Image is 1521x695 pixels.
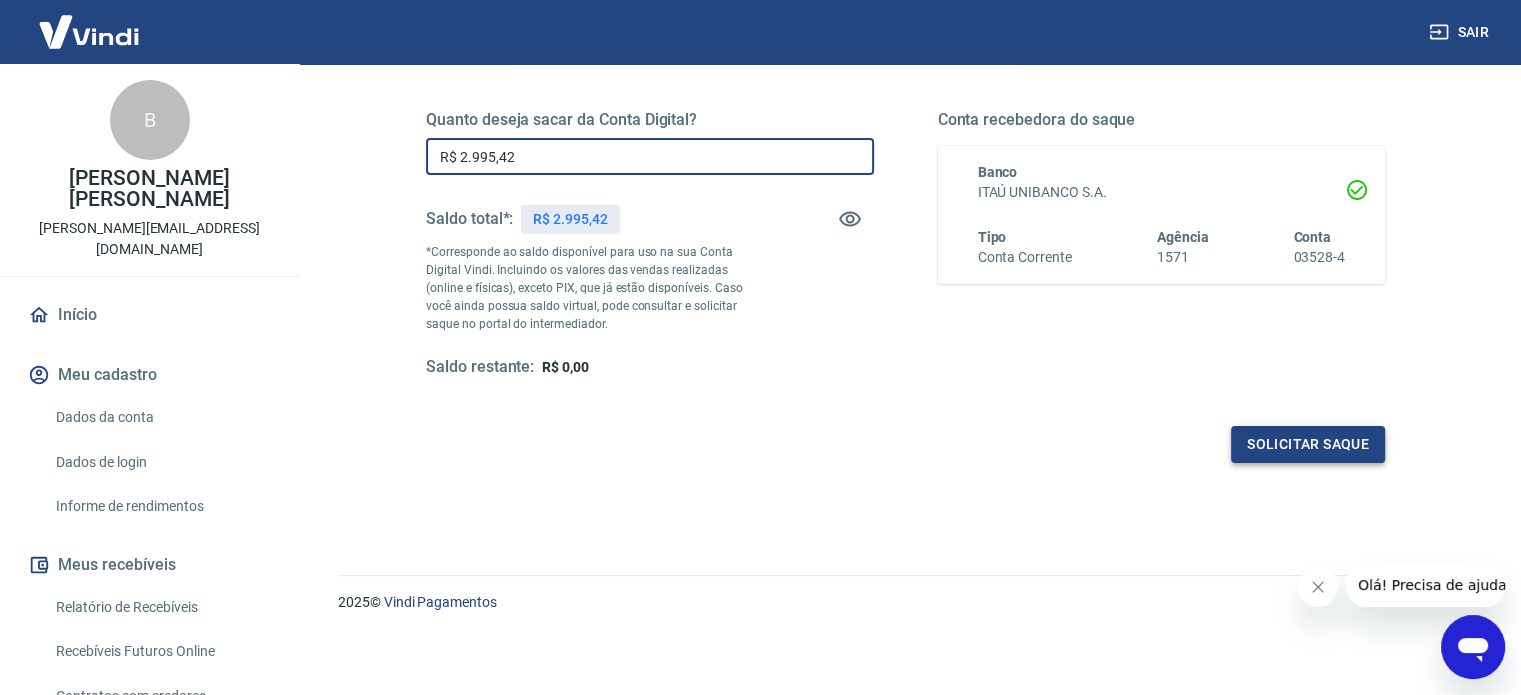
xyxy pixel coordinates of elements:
[110,80,190,160] div: B
[24,1,154,62] img: Vindi
[12,14,168,30] span: Olá! Precisa de ajuda?
[978,164,1018,180] span: Banco
[533,209,607,230] p: R$ 2.995,42
[16,218,283,260] p: [PERSON_NAME][EMAIL_ADDRESS][DOMAIN_NAME]
[24,543,275,587] button: Meus recebíveis
[1231,426,1385,463] button: Solicitar saque
[48,397,275,438] a: Dados da conta
[938,110,1386,130] h5: Conta recebedora do saque
[1298,567,1338,607] iframe: Fechar mensagem
[384,594,497,610] a: Vindi Pagamentos
[542,359,589,375] span: R$ 0,00
[48,442,275,483] a: Dados de login
[426,357,534,378] h5: Saldo restante:
[978,182,1346,203] h6: ITAÚ UNIBANCO S.A.
[24,353,275,397] button: Meu cadastro
[48,486,275,527] a: Informe de rendimentos
[1157,247,1209,268] h6: 1571
[1441,615,1505,679] iframe: Botão para abrir a janela de mensagens
[24,293,275,337] a: Início
[1425,14,1497,51] button: Sair
[1157,229,1209,245] span: Agência
[426,209,513,229] h5: Saldo total*:
[1293,247,1345,268] h6: 03528-4
[1293,229,1331,245] span: Conta
[48,587,275,628] a: Relatório de Recebíveis
[978,229,1007,245] span: Tipo
[1346,563,1505,607] iframe: Mensagem da empresa
[978,247,1072,268] h6: Conta Corrente
[48,631,275,672] a: Recebíveis Futuros Online
[426,243,762,333] p: *Corresponde ao saldo disponível para uso na sua Conta Digital Vindi. Incluindo os valores das ve...
[338,592,1473,613] p: 2025 ©
[16,168,283,210] p: [PERSON_NAME] [PERSON_NAME]
[426,110,874,130] h5: Quanto deseja sacar da Conta Digital?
